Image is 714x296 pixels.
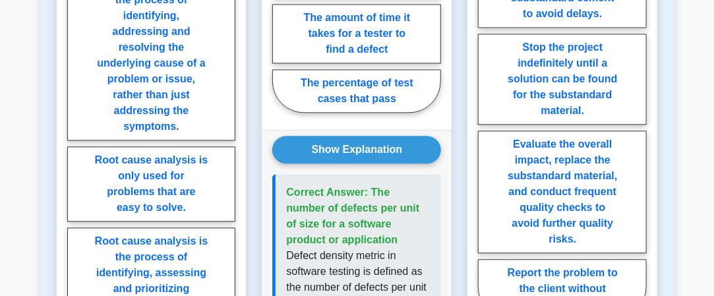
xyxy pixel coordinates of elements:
button: Show Explanation [272,136,441,163]
label: Root cause analysis is only used for problems that are easy to solve. [67,146,236,222]
label: The amount of time it takes for a tester to find a defect [272,4,441,63]
label: The percentage of test cases that pass [272,69,441,113]
span: Correct Answer: The number of defects per unit of size for a software product or application [286,187,419,245]
label: Evaluate the overall impact, replace the substandard material, and conduct frequent quality check... [478,131,647,253]
label: Stop the project indefinitely until a solution can be found for the substandard material. [478,34,647,125]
